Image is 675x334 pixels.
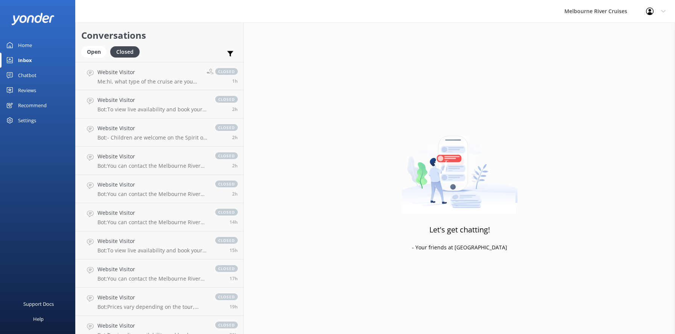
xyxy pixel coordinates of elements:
span: closed [215,237,238,244]
div: Open [81,46,106,58]
h4: Website Visitor [97,237,208,245]
p: Bot: - Children are welcome on the Spirit of Melbourne Dinner Cruise, where they must remain seat... [97,134,208,141]
div: Reviews [18,83,36,98]
span: closed [215,293,238,300]
span: Aug 26 2025 11:17am (UTC +10:00) Australia/Sydney [232,106,238,112]
span: closed [215,181,238,187]
a: Website VisitorBot:Prices vary depending on the tour, season, group size, and fare type. For the ... [76,288,243,316]
h4: Website Visitor [97,293,208,302]
p: Bot: You can contact the Melbourne River Cruises team by emailing [EMAIL_ADDRESS][DOMAIN_NAME]. V... [97,162,208,169]
a: Website VisitorMe:hi, what type of the cruise are you looking for?closed1h [76,62,243,90]
span: Aug 26 2025 10:53am (UTC +10:00) Australia/Sydney [232,162,238,169]
span: closed [215,124,238,131]
div: Closed [110,46,140,58]
span: Aug 26 2025 10:56am (UTC +10:00) Australia/Sydney [232,134,238,141]
span: Aug 25 2025 07:34pm (UTC +10:00) Australia/Sydney [230,275,238,282]
h4: Website Visitor [97,96,208,104]
span: closed [215,209,238,216]
h3: Let's get chatting! [429,224,490,236]
a: Website VisitorBot:You can contact the Melbourne River Cruises team by emailing [EMAIL_ADDRESS][D... [76,147,243,175]
span: Aug 26 2025 11:54am (UTC +10:00) Australia/Sydney [232,78,238,84]
p: - Your friends at [GEOGRAPHIC_DATA] [412,243,507,252]
div: Inbox [18,53,32,68]
span: Aug 26 2025 10:44am (UTC +10:00) Australia/Sydney [232,191,238,197]
h2: Conversations [81,28,238,43]
div: Help [33,311,44,326]
span: closed [215,265,238,272]
span: closed [215,152,238,159]
h4: Website Visitor [97,322,208,330]
div: Recommend [18,98,47,113]
h4: Website Visitor [97,152,208,161]
p: Bot: To view live availability and book your Melbourne River Cruise experience, click [URL][DOMAI... [97,106,208,113]
img: artwork of a man stealing a conversation from at giant smartphone [401,120,518,214]
a: Closed [110,47,143,56]
p: Bot: You can contact the Melbourne River Cruises team by emailing [EMAIL_ADDRESS][DOMAIN_NAME]. V... [97,191,208,197]
h4: Website Visitor [97,68,201,76]
a: Website VisitorBot:To view live availability and book your Melbourne River Cruise experience, cli... [76,231,243,260]
span: Aug 25 2025 09:36pm (UTC +10:00) Australia/Sydney [230,247,238,254]
a: Website VisitorBot:You can contact the Melbourne River Cruises team by emailing [EMAIL_ADDRESS][D... [76,260,243,288]
p: Bot: Prices vary depending on the tour, season, group size, and fare type. For the most up-to-dat... [97,304,208,310]
div: Chatbot [18,68,36,83]
span: Aug 25 2025 05:44pm (UTC +10:00) Australia/Sydney [230,304,238,310]
p: Bot: You can contact the Melbourne River Cruises team by emailing [EMAIL_ADDRESS][DOMAIN_NAME]. F... [97,275,208,282]
a: Open [81,47,110,56]
h4: Website Visitor [97,209,208,217]
p: Me: hi, what type of the cruise are you looking for? [97,78,201,85]
p: Bot: To view live availability and book your Melbourne River Cruise experience, click [URL][DOMAI... [97,247,208,254]
span: Aug 25 2025 10:28pm (UTC +10:00) Australia/Sydney [230,219,238,225]
a: Website VisitorBot:You can contact the Melbourne River Cruises team by emailing [EMAIL_ADDRESS][D... [76,203,243,231]
p: Bot: You can contact the Melbourne River Cruises team by emailing [EMAIL_ADDRESS][DOMAIN_NAME]. V... [97,219,208,226]
span: closed [215,68,238,75]
span: closed [215,96,238,103]
h4: Website Visitor [97,124,208,132]
div: Settings [18,113,36,128]
div: Support Docs [23,296,54,311]
div: Home [18,38,32,53]
a: Website VisitorBot:- Children are welcome on the Spirit of Melbourne Dinner Cruise, where they mu... [76,118,243,147]
span: closed [215,322,238,328]
h4: Website Visitor [97,181,208,189]
a: Website VisitorBot:You can contact the Melbourne River Cruises team by emailing [EMAIL_ADDRESS][D... [76,175,243,203]
h4: Website Visitor [97,265,208,273]
a: Website VisitorBot:To view live availability and book your Melbourne River Cruise experience, cli... [76,90,243,118]
img: yonder-white-logo.png [11,13,55,25]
